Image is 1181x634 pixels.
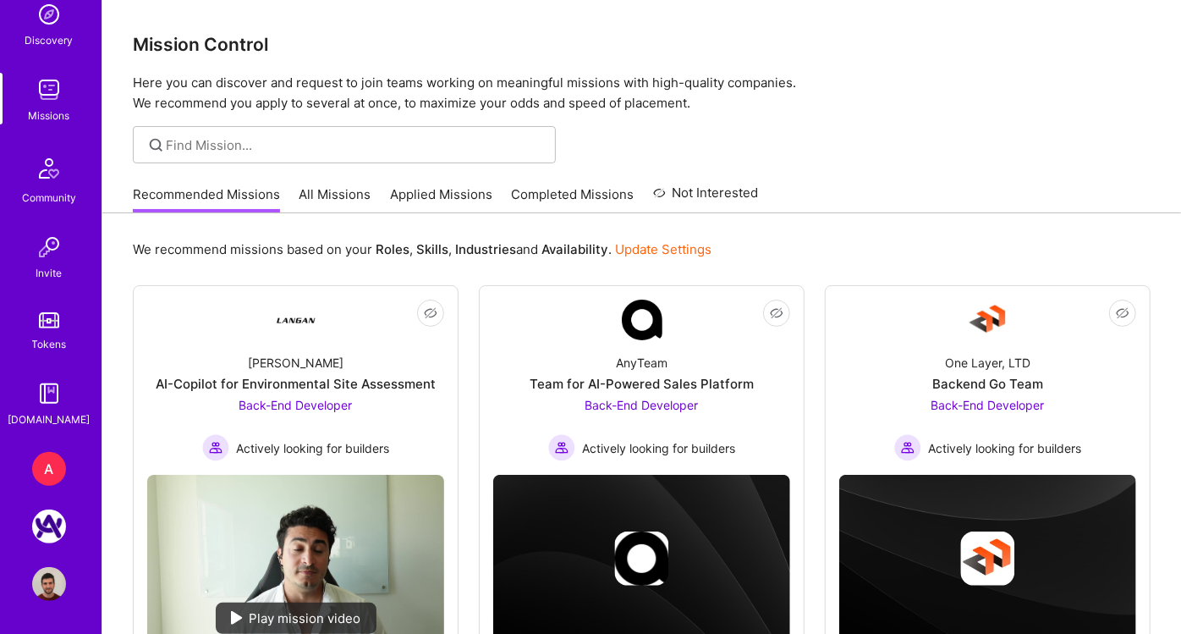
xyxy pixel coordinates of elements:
span: Actively looking for builders [928,439,1081,457]
a: Recommended Missions [133,185,280,213]
input: Find Mission... [167,136,543,154]
a: Company LogoOne Layer, LTDBackend Go TeamBack-End Developer Actively looking for buildersActively... [839,300,1136,461]
i: icon SearchGrey [146,135,166,155]
div: Play mission video [216,603,376,634]
b: Availability [541,241,608,257]
img: teamwork [32,73,66,107]
div: A [32,452,66,486]
img: guide book [32,377,66,411]
span: Back-End Developer [585,398,699,412]
span: Back-End Developer [239,398,353,412]
div: Community [22,189,76,207]
div: AnyTeam [616,354,667,372]
b: Industries [455,241,516,257]
a: Completed Missions [512,185,634,213]
a: User Avatar [28,567,70,601]
div: Discovery [25,31,74,49]
img: Actively looking for builders [202,434,229,461]
div: One Layer, LTD [945,354,1030,372]
div: [PERSON_NAME] [248,354,343,372]
a: All Missions [299,185,371,213]
a: A [28,452,70,486]
a: Company LogoAnyTeamTeam for AI-Powered Sales PlatformBack-End Developer Actively looking for buil... [493,300,790,461]
p: Here you can discover and request to join teams working on meaningful missions with high-quality ... [133,73,1151,113]
div: Team for AI-Powered Sales Platform [530,375,754,393]
img: Company Logo [968,300,1008,340]
span: Actively looking for builders [236,439,389,457]
div: AI-Copilot for Environmental Site Assessment [156,375,436,393]
img: Actively looking for builders [894,434,921,461]
img: Community [29,148,69,189]
div: Tokens [32,335,67,353]
a: Company Logo[PERSON_NAME]AI-Copilot for Environmental Site AssessmentBack-End Developer Actively ... [147,300,444,461]
img: Actively looking for builders [548,434,575,461]
img: Company Logo [622,300,662,340]
div: Backend Go Team [932,375,1043,393]
img: play [231,611,243,625]
img: A.Team: Google Calendar Integration Testing [32,510,66,543]
a: Applied Missions [390,185,492,213]
img: Company Logo [276,300,316,340]
i: icon EyeClosed [770,306,783,320]
div: Missions [29,107,70,124]
a: A.Team: Google Calendar Integration Testing [28,510,70,543]
img: tokens [39,312,59,328]
h3: Mission Control [133,34,1151,55]
div: Invite [36,264,63,282]
i: icon EyeClosed [1116,306,1129,320]
i: icon EyeClosed [424,306,437,320]
img: Company logo [961,532,1015,586]
b: Roles [376,241,409,257]
img: Company logo [615,532,669,586]
img: User Avatar [32,567,66,601]
img: Invite [32,230,66,264]
span: Back-End Developer [931,398,1045,412]
div: [DOMAIN_NAME] [8,411,91,428]
p: We recommend missions based on your , , and . [133,240,711,258]
span: Actively looking for builders [582,439,735,457]
a: Not Interested [653,183,759,213]
b: Skills [416,241,448,257]
a: Update Settings [615,241,711,257]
